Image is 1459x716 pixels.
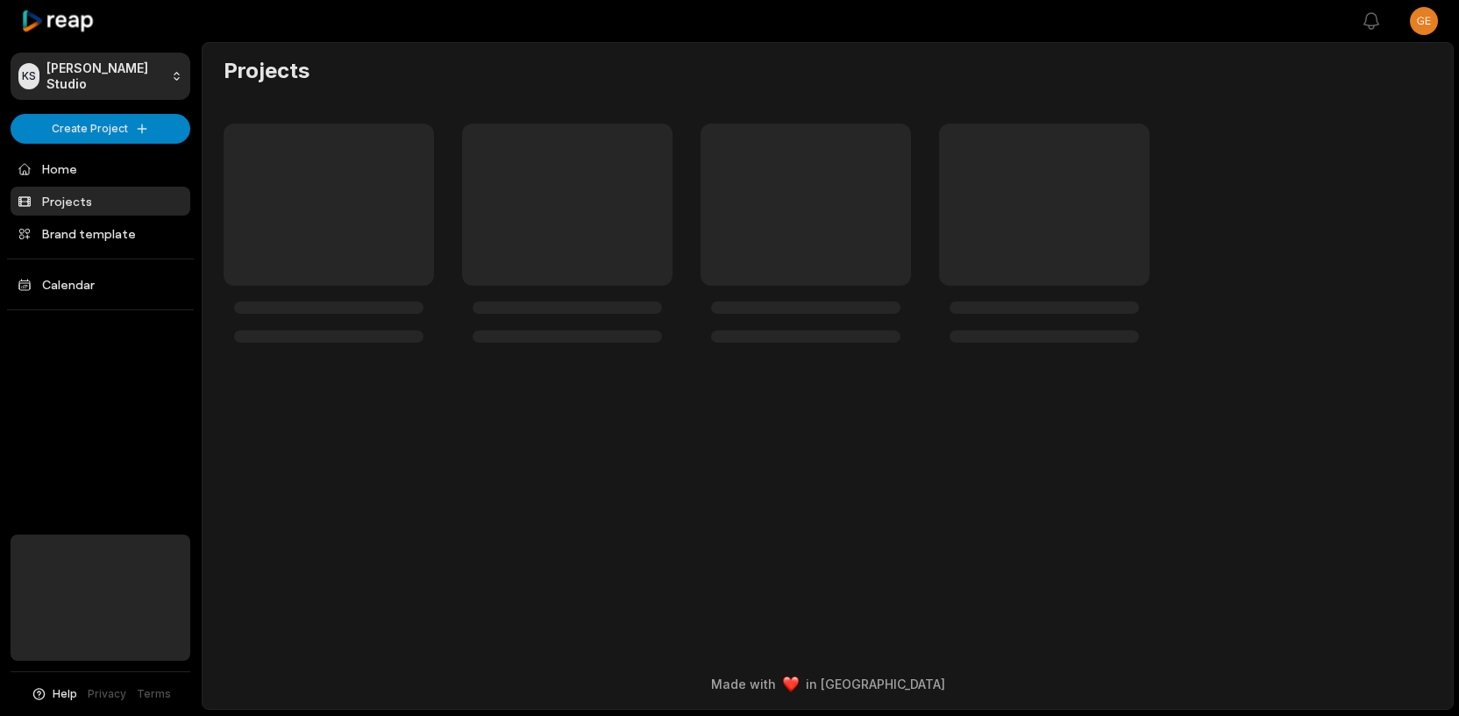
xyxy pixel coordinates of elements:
a: Brand template [11,219,190,248]
div: KS [18,63,39,89]
img: heart emoji [783,677,799,692]
a: Home [11,154,190,183]
h2: Projects [224,57,310,85]
button: Help [31,686,77,702]
button: Create Project [11,114,190,144]
p: [PERSON_NAME] Studio [46,60,164,92]
span: Help [53,686,77,702]
a: Terms [137,686,171,702]
a: Projects [11,187,190,216]
a: Privacy [88,686,126,702]
div: Made with in [GEOGRAPHIC_DATA] [218,675,1437,693]
a: Calendar [11,270,190,299]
